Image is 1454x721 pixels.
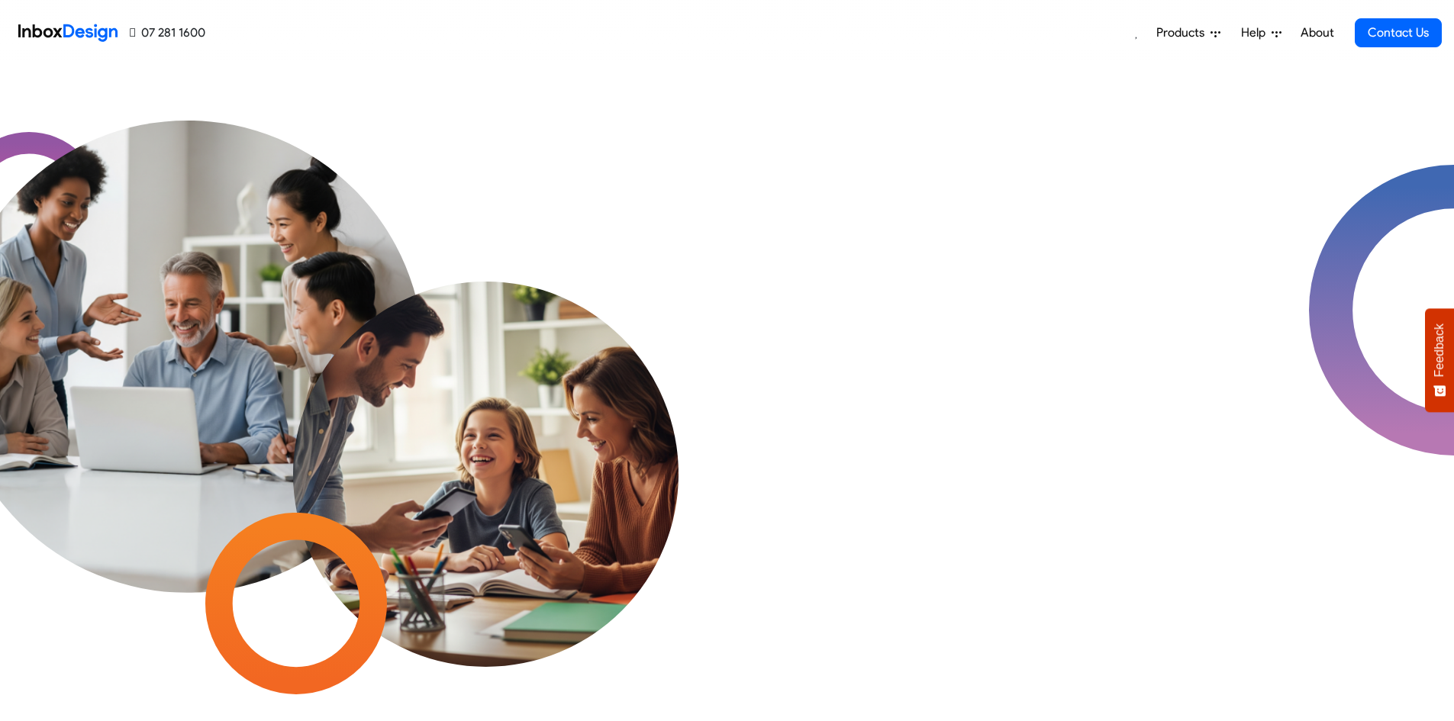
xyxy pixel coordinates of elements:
span: Help [1241,24,1272,42]
a: 07 281 1600 [130,24,205,42]
span: Products [1156,24,1211,42]
a: Help [1235,18,1288,48]
div: Maximising Efficient & Engagement, Connecting Schools, Families, and Students. [739,279,1109,508]
a: Contact Us [1355,18,1442,47]
a: About [1296,18,1338,48]
img: parents_with_child.png [245,185,727,667]
a: Products [1150,18,1227,48]
span: Feedback [1433,323,1446,377]
button: Feedback - Show survey [1425,308,1454,412]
